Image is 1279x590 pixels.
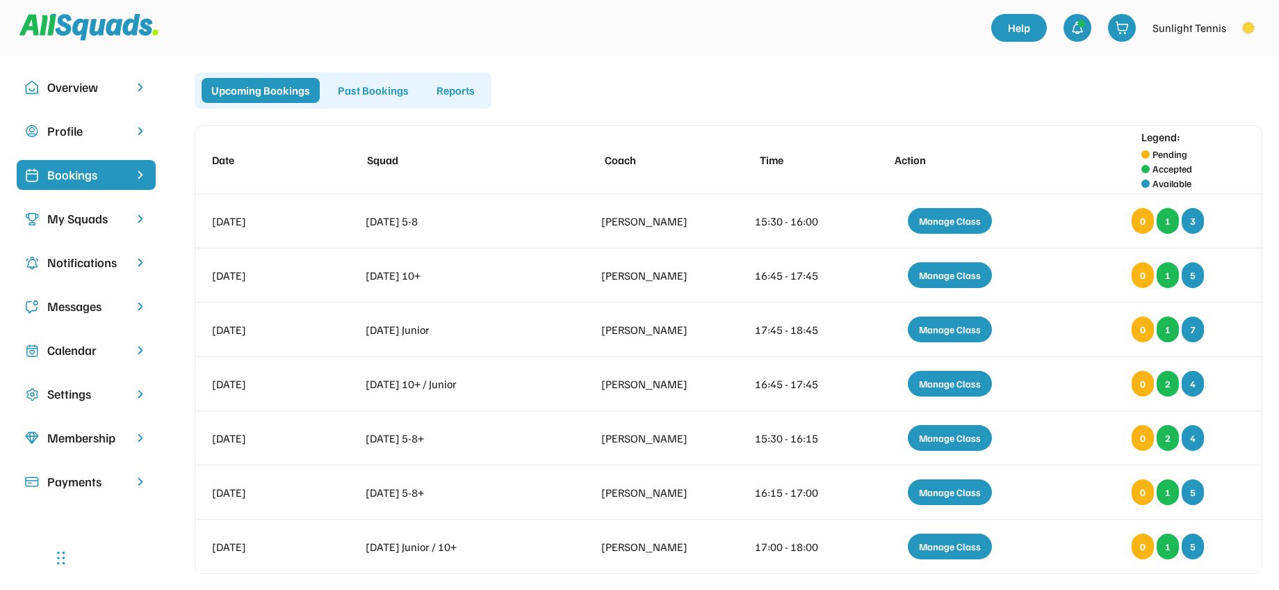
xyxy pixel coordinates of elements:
[25,300,39,314] img: Icon%20copy%205.svg
[601,376,705,392] div: [PERSON_NAME]
[1182,317,1204,342] div: 7
[133,475,147,488] img: chevron-right.svg
[133,125,147,138] img: chevron-right.svg
[1157,208,1179,234] div: 1
[47,429,125,447] div: Membership
[908,425,992,451] div: Manage Class
[1132,371,1154,397] div: 0
[47,253,125,272] div: Notifications
[427,78,484,103] div: Reports
[601,430,705,447] div: [PERSON_NAME]
[601,213,705,230] div: [PERSON_NAME]
[366,430,551,447] div: [DATE] 5-8+
[133,388,147,401] img: chevron-right.svg
[212,213,316,230] div: [DATE]
[601,484,705,501] div: [PERSON_NAME]
[47,209,125,228] div: My Squads
[1182,208,1204,234] div: 3
[1182,371,1204,397] div: 4
[1132,317,1154,342] div: 0
[133,81,147,94] img: chevron-right.svg
[366,376,551,392] div: [DATE] 10+ / Junior
[25,168,39,182] img: Icon%20%2819%29.svg
[212,430,316,447] div: [DATE]
[25,256,39,270] img: Icon%20copy%204.svg
[366,321,551,338] div: [DATE] Junior
[895,152,1018,168] div: Action
[601,539,705,555] div: [PERSON_NAME]
[212,539,316,555] div: [DATE]
[328,78,418,103] div: Past Bookings
[1152,19,1226,36] div: Sunlight Tennis
[908,262,992,288] div: Manage Class
[25,81,39,95] img: Icon%20copy%2010.svg
[1132,479,1154,505] div: 0
[1115,21,1129,35] img: shopping-cart-01%20%281%29.svg
[366,213,551,230] div: [DATE] 5-8
[202,78,320,103] div: Upcoming Bookings
[908,317,992,342] div: Manage Class
[133,300,147,313] img: chevron-right.svg
[1132,425,1154,451] div: 0
[1132,208,1154,234] div: 0
[1182,534,1204,559] div: 5
[1152,176,1191,191] div: Available
[133,256,147,269] img: chevron-right.svg
[1157,317,1179,342] div: 1
[47,166,125,184] div: Bookings
[47,78,125,97] div: Overview
[1182,262,1204,288] div: 5
[212,152,316,168] div: Date
[133,431,147,445] img: chevron-right.svg
[366,539,551,555] div: [DATE] Junior / 10+
[133,168,147,182] img: chevron-right%20copy%203.svg
[908,479,992,505] div: Manage Class
[47,297,125,316] div: Messages
[1157,425,1179,451] div: 2
[1182,425,1204,451] div: 4
[1152,147,1187,161] div: Pending
[19,14,158,40] img: Squad%20Logo.svg
[908,208,992,234] div: Manage Class
[25,344,39,358] img: Icon%20copy%207.svg
[212,484,316,501] div: [DATE]
[755,267,838,284] div: 16:45 - 17:45
[47,341,125,360] div: Calendar
[25,125,39,138] img: user-circle.svg
[1157,479,1179,505] div: 1
[1235,14,1262,42] img: Sunlight%20tennis%20logo.png
[1070,21,1084,35] img: bell-03%20%281%29.svg
[908,371,992,397] div: Manage Class
[47,122,125,141] div: Profile
[1182,479,1204,505] div: 5
[1157,262,1179,288] div: 1
[212,267,316,284] div: [DATE]
[755,539,838,555] div: 17:00 - 18:00
[25,431,39,445] img: Icon%20copy%208.svg
[755,213,838,230] div: 15:30 - 16:00
[755,321,838,338] div: 17:45 - 18:45
[605,152,708,168] div: Coach
[1152,161,1192,176] div: Accepted
[908,534,992,559] div: Manage Class
[755,484,838,501] div: 16:15 - 17:00
[1141,129,1180,145] div: Legend:
[25,475,39,489] img: Icon%20%2815%29.svg
[47,385,125,404] div: Settings
[760,152,842,168] div: Time
[755,430,838,447] div: 15:30 - 16:15
[1157,534,1179,559] div: 1
[367,152,553,168] div: Squad
[1132,262,1154,288] div: 0
[755,376,838,392] div: 16:45 - 17:45
[212,321,316,338] div: [DATE]
[366,484,551,501] div: [DATE] 5-8+
[25,388,39,401] img: Icon%20copy%2016.svg
[991,14,1047,42] a: Help
[366,267,551,284] div: [DATE] 10+
[601,321,705,338] div: [PERSON_NAME]
[1132,534,1154,559] div: 0
[133,212,147,225] img: chevron-right.svg
[1157,371,1179,397] div: 2
[212,376,316,392] div: [DATE]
